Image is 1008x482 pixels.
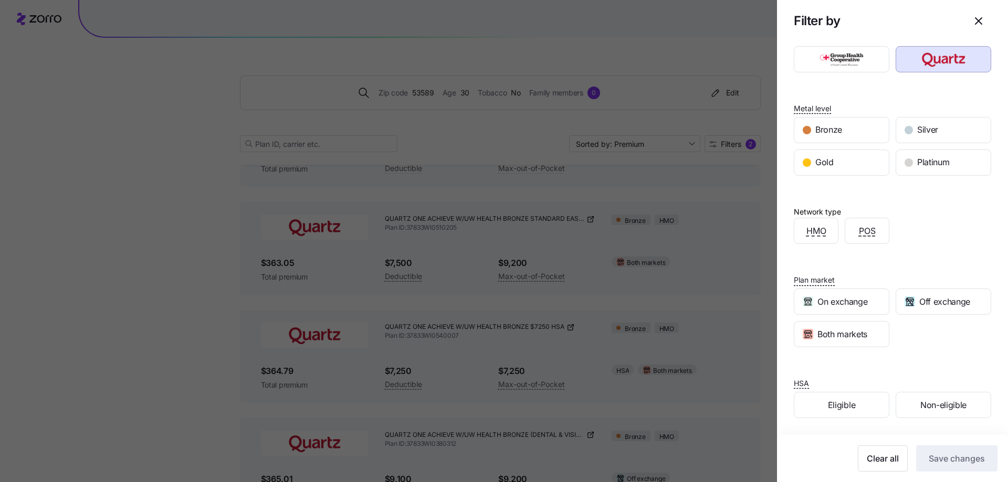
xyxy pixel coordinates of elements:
[919,295,970,308] span: Off exchange
[817,328,867,341] span: Both markets
[917,123,938,136] span: Silver
[803,49,880,70] img: Group Health Cooperative of South Central Wisconsin
[794,103,831,114] span: Metal level
[806,224,826,238] span: HMO
[858,445,908,472] button: Clear all
[828,399,855,412] span: Eligible
[859,224,876,238] span: POS
[794,13,958,29] h1: Filter by
[867,452,899,465] span: Clear all
[817,295,867,308] span: On exchange
[794,206,841,218] div: Network type
[905,49,982,70] img: Quartz
[916,445,997,472] button: Save changes
[794,275,835,285] span: Plan market
[815,123,842,136] span: Bronze
[815,156,834,169] span: Gold
[929,452,985,465] span: Save changes
[920,399,967,412] span: Non-eligible
[917,156,949,169] span: Platinum
[794,378,809,389] span: HSA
